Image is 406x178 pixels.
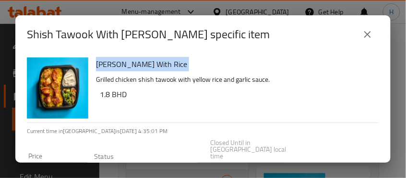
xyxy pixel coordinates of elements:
button: close [356,23,379,46]
h6: [PERSON_NAME] With Rice [96,57,371,71]
p: Grilled chicken shish tawook with yellow rice and garlic sauce. [96,74,371,86]
img: Shish Tawook With Rice [27,57,88,119]
h2: Shish Tawook With [PERSON_NAME] specific item [27,27,270,42]
p: Current time in [GEOGRAPHIC_DATA] is [DATE] 4:35:01 PM [27,127,379,135]
h6: 1.8 BHD [100,88,371,101]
